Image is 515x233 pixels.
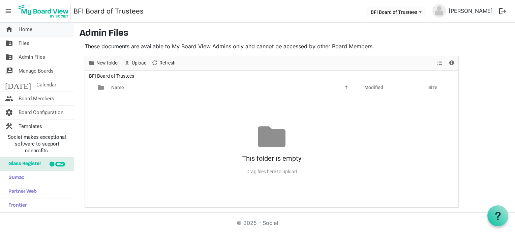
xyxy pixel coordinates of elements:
div: View [434,56,446,70]
span: Calendar [36,78,56,92]
span: construction [5,120,13,133]
span: Partner Web [5,185,37,199]
span: switch_account [5,64,13,78]
button: New folder [87,59,120,67]
span: Name [111,85,124,90]
span: Modified [364,85,383,90]
img: no-profile-picture.svg [432,4,446,18]
button: Upload [123,59,148,67]
div: Details [446,56,457,70]
span: Home [19,23,32,36]
div: Refresh [149,56,178,70]
span: [DATE] [5,78,31,92]
span: home [5,23,13,36]
span: Sumac [5,171,24,185]
span: Board Configuration [19,106,63,119]
div: Upload [121,56,149,70]
button: View dropdownbutton [436,59,444,67]
span: folder_shared [5,36,13,50]
span: Societ makes exceptional software to support nonprofits. [3,134,71,154]
button: Refresh [150,59,177,67]
span: BFI Board of Trustees [88,72,135,80]
span: settings [5,106,13,119]
span: folder_shared [5,50,13,64]
p: These documents are available to My Board View Admins only and cannot be accessed by other Board ... [85,42,459,50]
div: This folder is empty [85,151,458,166]
span: people [5,92,13,105]
span: Glass Register [5,157,41,171]
h3: Admin Files [80,28,510,40]
a: © 2025 - Societ [237,219,278,226]
img: My Board View Logo [17,3,71,20]
div: new [55,162,65,166]
a: My Board View Logo [17,3,73,20]
button: BFI Board of Trustees dropdownbutton [366,7,426,17]
span: Size [428,85,437,90]
span: Admin Files [19,50,45,64]
span: Upload [131,59,147,67]
span: Files [19,36,29,50]
button: Details [447,59,456,67]
span: Frontier [5,199,27,212]
button: logout [495,4,510,18]
span: Templates [19,120,42,133]
span: menu [2,5,15,18]
span: Refresh [159,59,176,67]
div: Drag files here to upload [85,166,458,177]
span: Manage Boards [19,64,54,78]
span: Board Members [19,92,54,105]
div: New folder [86,56,121,70]
a: BFI Board of Trustees [73,4,144,18]
span: New folder [96,59,120,67]
a: [PERSON_NAME] [446,4,495,18]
